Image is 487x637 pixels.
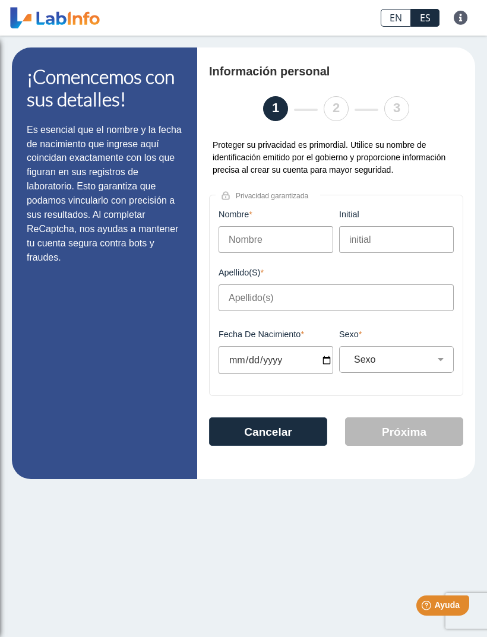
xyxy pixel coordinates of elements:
[219,284,454,311] input: Apellido(s)
[209,139,463,176] div: Proteger su privacidad es primordial. Utilice su nombre de identificación emitido por el gobierno...
[219,268,454,277] label: Apellido(s)
[27,123,182,265] p: Es esencial que el nombre y la fecha de nacimiento que ingrese aquí coincidan exactamente con los...
[219,346,333,374] input: MM/DD/YYYY
[339,329,454,339] label: Sexo
[209,64,403,78] h4: Información personal
[209,417,327,446] button: Cancelar
[230,192,320,200] span: Privacidad garantizada
[339,210,454,219] label: initial
[381,9,411,27] a: EN
[27,65,182,111] h1: ¡Comencemos con sus detalles!
[219,210,333,219] label: Nombre
[219,226,333,253] input: Nombre
[219,329,333,339] label: Fecha de Nacimiento
[222,191,230,200] img: lock.png
[411,9,439,27] a: ES
[381,591,474,624] iframe: Help widget launcher
[345,417,463,446] button: Próxima
[339,226,454,253] input: initial
[324,96,349,121] li: 2
[384,96,409,121] li: 3
[263,96,288,121] li: 1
